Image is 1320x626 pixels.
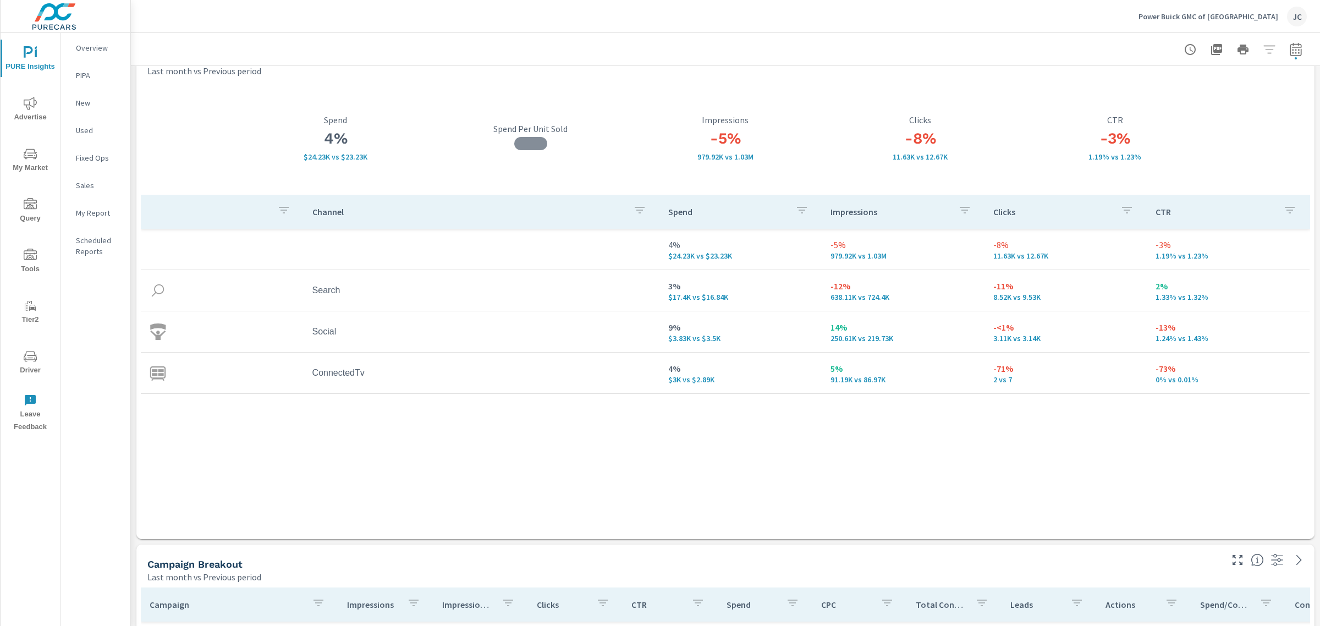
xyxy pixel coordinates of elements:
div: Overview [61,40,130,56]
p: Clicks [993,206,1112,217]
p: 0% vs 0.01% [1156,375,1301,384]
p: -71% [993,362,1138,375]
span: My Market [4,147,57,174]
div: Sales [61,177,130,194]
p: 1.24% vs 1.43% [1156,334,1301,343]
p: 250,613 vs 219,732 [831,334,976,343]
button: "Export Report to PDF" [1206,39,1228,61]
p: 14% [831,321,976,334]
p: $24,228 vs $23,225 [238,152,433,161]
span: Leave Feedback [4,394,57,433]
p: 1.19% vs 1.23% [1156,251,1301,260]
p: CTR [631,599,682,610]
p: 979,917 vs 1,031,105 [628,152,823,161]
p: New [76,97,122,108]
p: 3% [668,279,813,293]
p: 979,917 vs 1,031,105 [831,251,976,260]
p: Last month vs Previous period [147,570,261,584]
p: 3,111 vs 3,138 [993,334,1138,343]
span: This is a summary of Search performance results by campaign. Each column can be sorted. [1251,553,1264,567]
p: 2% [1156,279,1301,293]
p: $24,228 vs $23,225 [668,251,813,260]
p: $17,403 vs $16,839 [668,293,813,301]
p: -12% [831,279,976,293]
p: 638,112 vs 724,402 [831,293,976,301]
p: -8% [993,238,1138,251]
p: PIPA [76,70,122,81]
div: New [61,95,130,111]
button: Print Report [1232,39,1254,61]
p: CTR [1156,206,1274,217]
p: -<1% [993,321,1138,334]
p: 5% [831,362,976,375]
p: 91,192 vs 86,971 [831,375,976,384]
img: icon-search.svg [150,282,166,299]
p: -11% [993,279,1138,293]
div: PIPA [61,67,130,84]
p: Sales [76,180,122,191]
p: -3% [1156,238,1301,251]
p: Clicks [823,115,1018,125]
p: Used [76,125,122,136]
div: My Report [61,205,130,221]
button: Select Date Range [1285,39,1307,61]
h3: -8% [823,129,1018,148]
p: CPC [821,599,872,610]
p: My Report [76,207,122,218]
p: Total Conversions [916,599,966,610]
span: Query [4,198,57,225]
img: icon-connectedtv.svg [150,365,166,381]
p: Spend [668,206,787,217]
span: Driver [4,350,57,377]
p: Actions [1105,599,1156,610]
p: Leads [1010,599,1061,610]
h3: -5% [628,129,823,148]
span: PURE Insights [4,46,57,73]
p: 11,631 vs 12,671 [993,251,1138,260]
p: Impressions [347,599,398,610]
p: 1.19% vs 1.23% [1018,152,1212,161]
p: Overview [76,42,122,53]
p: -73% [1156,362,1301,375]
p: $2,999 vs $2,891 [668,375,813,384]
p: $3,826 vs $3,495 [668,334,813,343]
p: Campaign [150,599,303,610]
p: 4% [668,238,813,251]
p: 1.33% vs 1.32% [1156,293,1301,301]
h3: 4% [238,129,433,148]
p: Last month vs Previous period [147,64,261,78]
p: Impression Share [442,599,493,610]
p: Spend [238,115,433,125]
span: Advertise [4,97,57,124]
h5: Campaign Breakout [147,558,243,570]
p: Clicks [537,599,587,610]
div: JC [1287,7,1307,26]
p: Scheduled Reports [76,235,122,257]
td: Search [304,277,659,304]
p: Channel [312,206,624,217]
p: Spend [727,599,777,610]
div: Used [61,122,130,139]
span: Tier2 [4,299,57,326]
span: Tools [4,249,57,276]
div: Scheduled Reports [61,232,130,260]
div: nav menu [1,33,60,438]
p: -13% [1156,321,1301,334]
div: Fixed Ops [61,150,130,166]
p: Spend/Conversion [1200,599,1251,610]
img: icon-social.svg [150,323,166,340]
p: CTR [1018,115,1212,125]
p: -5% [831,238,976,251]
td: Social [304,318,659,345]
p: 11,631 vs 12,671 [823,152,1018,161]
a: See more details in report [1290,551,1308,569]
p: Power Buick GMC of [GEOGRAPHIC_DATA] [1138,12,1278,21]
h3: -3% [1018,129,1212,148]
p: 4% [668,362,813,375]
p: Impressions [831,206,949,217]
p: 9% [668,321,813,334]
td: ConnectedTv [304,359,659,387]
p: Spend Per Unit Sold [433,123,628,134]
p: Fixed Ops [76,152,122,163]
p: Impressions [628,115,823,125]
